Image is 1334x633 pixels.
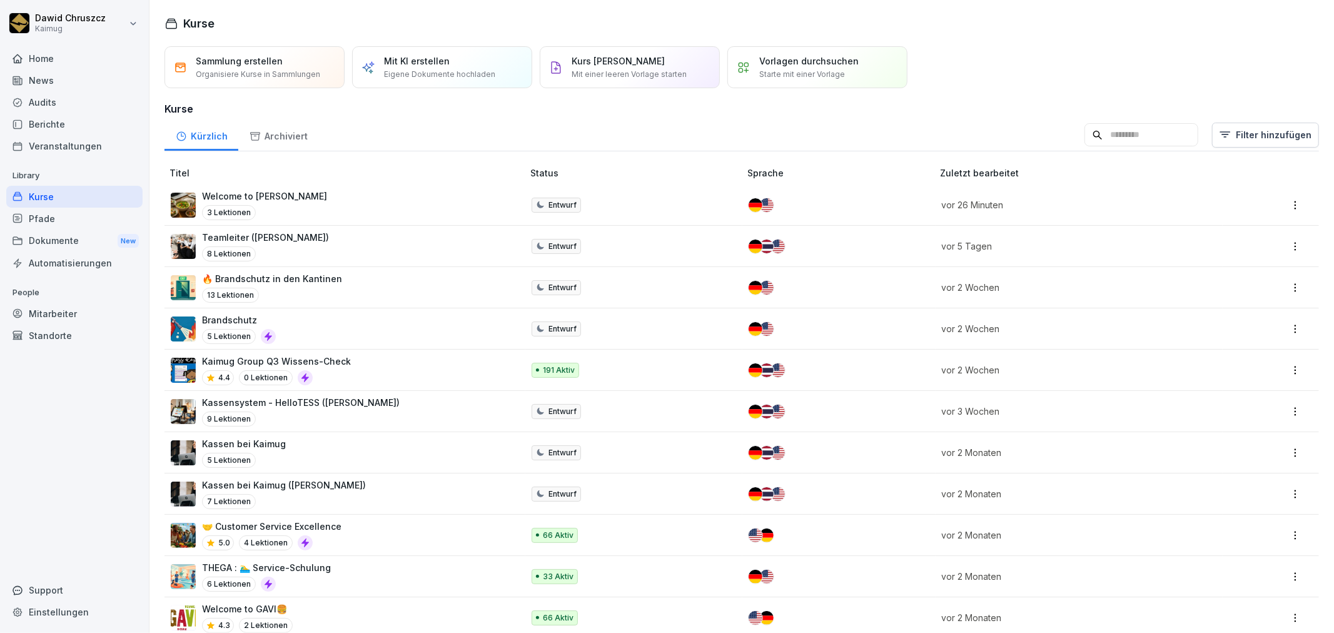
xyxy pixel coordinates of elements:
p: Starte mit einer Vorlage [759,69,845,80]
a: Audits [6,91,143,113]
p: 8 Lektionen [202,246,256,261]
p: Eigene Dokumente hochladen [384,69,495,80]
p: vor 2 Wochen [942,363,1208,377]
img: th.svg [760,363,774,377]
p: Kaimug Group Q3 Wissens-Check [202,355,351,368]
p: vor 2 Monaten [942,611,1208,624]
a: Berichte [6,113,143,135]
img: de.svg [749,487,762,501]
a: Standorte [6,325,143,347]
p: 🤝 Customer Service Excellence [202,520,341,533]
img: us.svg [771,240,785,253]
img: j3qvtondn2pyyk0uswimno35.png [171,605,196,630]
p: Kurs [PERSON_NAME] [572,54,665,68]
img: de.svg [760,611,774,625]
img: de.svg [749,198,762,212]
img: us.svg [749,529,762,542]
p: 3 Lektionen [202,205,256,220]
p: vor 26 Minuten [942,198,1208,211]
p: 🔥 Brandschutz in den Kantinen [202,272,342,285]
a: News [6,69,143,91]
p: 9 Lektionen [202,412,256,427]
img: us.svg [760,322,774,336]
a: Kurse [6,186,143,208]
p: Kassensystem - HelloTESS ([PERSON_NAME]) [202,396,400,409]
p: vor 2 Monaten [942,570,1208,583]
p: 13 Lektionen [202,288,259,303]
img: k4tsflh0pn5eas51klv85bn1.png [171,399,196,424]
p: vor 2 Monaten [942,487,1208,500]
p: Welcome to GAVI🍔​ [202,602,293,615]
img: us.svg [771,446,785,460]
img: de.svg [749,322,762,336]
p: Entwurf [548,447,577,458]
p: vor 2 Monaten [942,529,1208,542]
p: Status [530,166,742,180]
img: us.svg [760,281,774,295]
a: Pfade [6,208,143,230]
p: Mit einer leeren Vorlage starten [572,69,687,80]
img: th.svg [760,487,774,501]
p: 66 Aktiv [543,530,574,541]
p: Entwurf [548,323,577,335]
img: b0iy7e1gfawqjs4nezxuanzk.png [171,316,196,342]
img: wcu8mcyxm0k4gzhvf0psz47j.png [171,564,196,589]
p: vor 2 Wochen [942,281,1208,294]
img: us.svg [749,611,762,625]
p: 66 Aktiv [543,612,574,624]
img: kcbrm6dpgkna49ar91ez3gqo.png [171,193,196,218]
a: DokumenteNew [6,230,143,253]
img: us.svg [760,198,774,212]
img: t4pbym28f6l0mdwi5yze01sv.png [171,523,196,548]
img: pytyph5pk76tu4q1kwztnixg.png [171,234,196,259]
p: 7 Lektionen [202,494,256,509]
p: 33 Aktiv [543,571,574,582]
p: Sprache [747,166,936,180]
p: People [6,283,143,303]
a: Home [6,48,143,69]
img: us.svg [771,363,785,377]
a: Automatisierungen [6,252,143,274]
p: Entwurf [548,406,577,417]
p: 5.0 [218,537,230,549]
img: de.svg [749,240,762,253]
p: Kaimug [35,24,106,33]
a: Einstellungen [6,601,143,623]
p: Kassen bei Kaimug [202,437,286,450]
img: nu7qc8ifpiqoep3oh7gb21uj.png [171,275,196,300]
h1: Kurse [183,15,215,32]
p: Teamleiter ([PERSON_NAME]) [202,231,329,244]
div: Support [6,579,143,601]
a: Kürzlich [164,119,238,151]
p: vor 3 Wochen [942,405,1208,418]
p: 0 Lektionen [239,370,293,385]
img: dl77onhohrz39aq74lwupjv4.png [171,440,196,465]
a: Archiviert [238,119,318,151]
p: THEGA : 🏊‍♂️ Service-Schulung [202,561,331,574]
button: Filter hinzufügen [1212,123,1319,148]
p: vor 5 Tagen [942,240,1208,253]
p: 6 Lektionen [202,577,256,592]
div: Dokumente [6,230,143,253]
img: th.svg [760,240,774,253]
a: Veranstaltungen [6,135,143,157]
p: Entwurf [548,489,577,500]
img: us.svg [771,405,785,418]
p: Titel [169,166,525,180]
p: vor 2 Monaten [942,446,1208,459]
div: New [118,234,139,248]
p: Mit KI erstellen [384,54,450,68]
img: de.svg [760,529,774,542]
a: Mitarbeiter [6,303,143,325]
p: Organisiere Kurse in Sammlungen [196,69,320,80]
p: Entwurf [548,241,577,252]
